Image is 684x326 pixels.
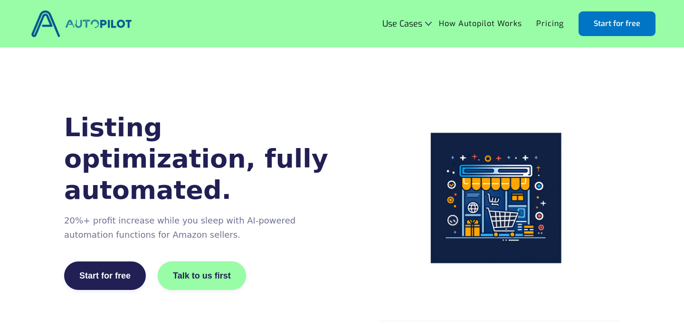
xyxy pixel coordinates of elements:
div: Start for free [79,271,131,280]
a: Start for free [64,261,146,290]
h1: Listing optimization, fully automated. [64,112,336,206]
a: How Autopilot Works [432,15,529,33]
a: Talk to us first [157,261,247,290]
div: Talk to us first [173,271,231,280]
a: Start for free [579,11,655,36]
img: Icon Rounded Chevron Dark - BRIX Templates [425,21,432,26]
div: Use Cases [382,19,422,28]
div: Use Cases [382,19,432,28]
a: Pricing [529,15,571,33]
p: 20%+ profit increase while you sleep with AI-powered automation functions for Amazon sellers. [64,214,336,242]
